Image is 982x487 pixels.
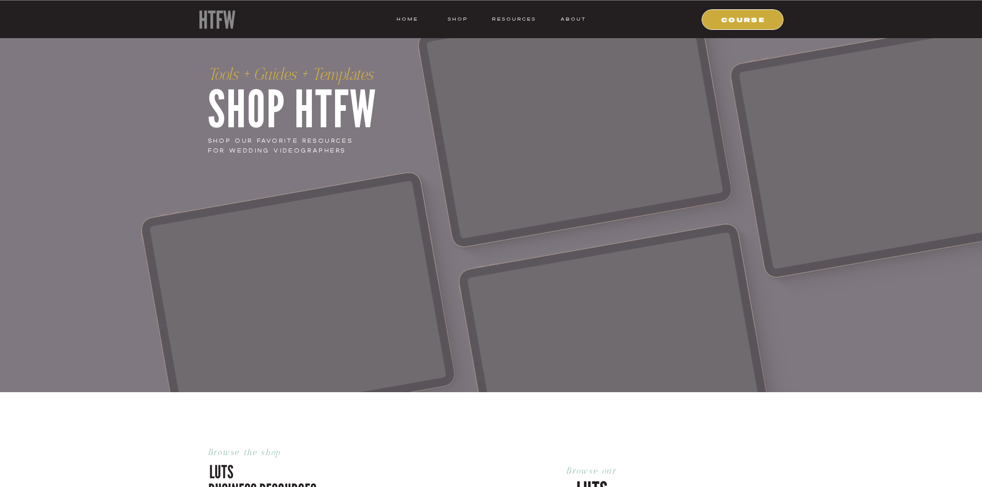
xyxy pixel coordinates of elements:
[208,72,484,131] h1: Shop HTFW
[208,447,365,459] p: Browse the shop
[208,136,373,157] p: shop our favorite resources for wedding videographers
[438,14,478,24] a: shop
[208,65,476,85] p: Tools + Guides + Templates
[488,14,536,24] a: resources
[396,14,418,24] a: HOME
[560,14,586,24] a: ABOUT
[708,14,778,24] a: COURSE
[429,465,755,478] p: Browse our
[209,459,314,481] a: luts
